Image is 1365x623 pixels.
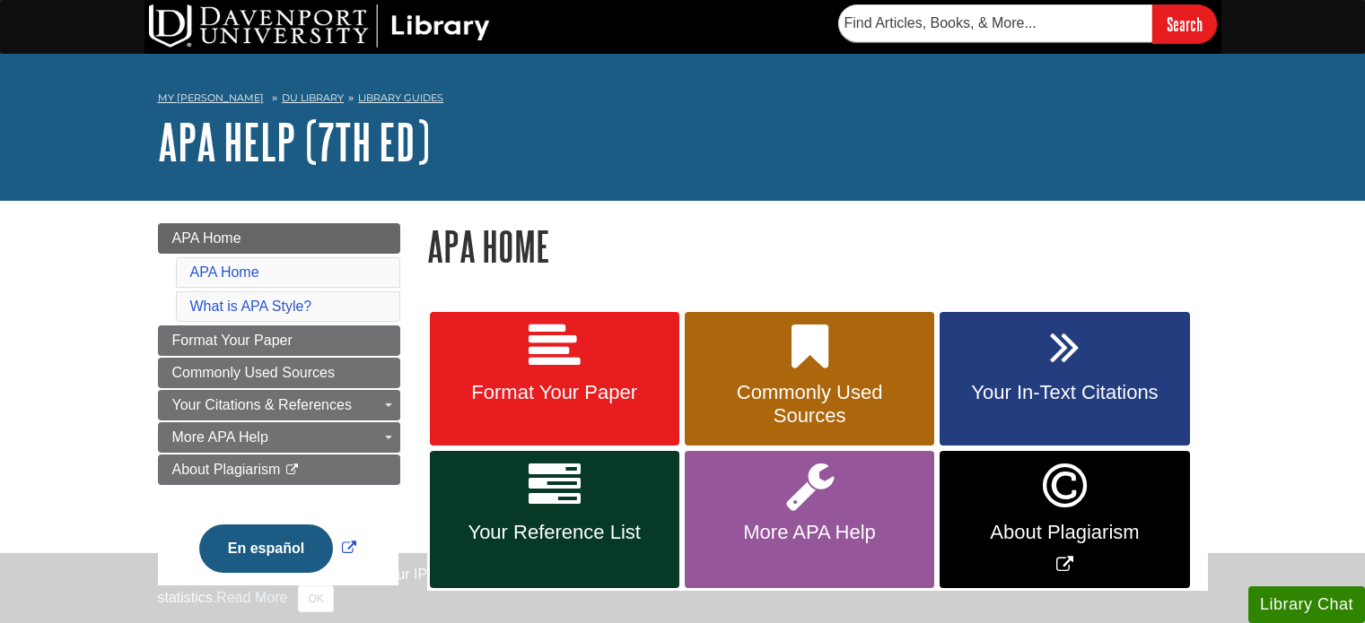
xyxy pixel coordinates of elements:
[172,462,281,477] span: About Plagiarism
[172,365,335,380] span: Commonly Used Sources
[158,223,400,254] a: APA Home
[443,521,666,544] span: Your Reference List
[172,230,241,246] span: APA Home
[172,429,268,445] span: More APA Help
[172,397,352,412] span: Your Citations & References
[158,390,400,420] a: Your Citations & References
[685,451,934,588] a: More APA Help
[430,312,679,446] a: Format Your Paper
[698,381,921,428] span: Commonly Used Sources
[838,4,1152,42] input: Find Articles, Books, & More...
[158,86,1208,115] nav: breadcrumb
[199,524,333,573] button: En español
[953,521,1176,544] span: About Plagiarism
[443,381,666,404] span: Format Your Paper
[940,312,1189,446] a: Your In-Text Citations
[158,422,400,453] a: More APA Help
[158,358,400,388] a: Commonly Used Sources
[172,333,293,348] span: Format Your Paper
[158,91,264,106] a: My [PERSON_NAME]
[158,223,400,603] div: Guide Page Menu
[940,451,1189,588] a: Link opens in new window
[158,114,430,169] a: APA Help (7th Ed)
[190,264,259,280] a: APA Home
[358,91,443,104] a: Library Guides
[953,381,1176,404] span: Your In-Text Citations
[430,451,679,588] a: Your Reference List
[190,299,312,314] a: What is APA Style?
[427,223,1208,269] h1: APA Home
[1152,4,1217,43] input: Search
[158,325,400,356] a: Format Your Paper
[282,91,344,104] a: DU Library
[158,454,400,485] a: About Plagiarism
[284,464,300,476] i: This link opens in a new window
[1248,586,1365,623] button: Library Chat
[149,4,490,48] img: DU Library
[195,541,361,556] a: Link opens in new window
[698,521,921,544] span: More APA Help
[685,312,934,446] a: Commonly Used Sources
[838,4,1217,43] form: Searches DU Library's articles, books, and more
